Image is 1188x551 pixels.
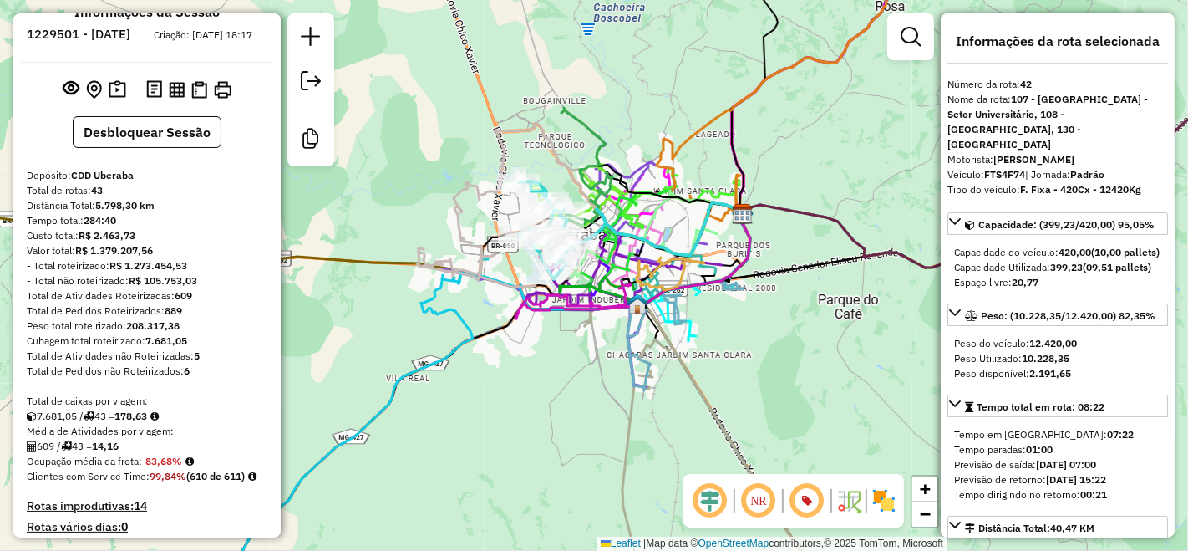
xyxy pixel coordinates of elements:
div: Número da rota: [947,77,1168,92]
i: Total de Atividades [27,441,37,452]
i: Cubagem total roteirizado [27,411,37,421]
div: 7.681,05 / 43 = [27,409,267,424]
strong: 178,63 [114,410,147,422]
h4: Rotas vários dias: [27,520,267,534]
strong: 399,23 [1050,261,1083,273]
strong: 7.681,05 [145,334,187,347]
strong: 14 [134,498,147,513]
div: Total de Atividades Roteirizadas: [27,288,267,304]
div: Peso disponível: [954,366,1161,381]
span: Ocultar NR [739,481,779,521]
a: OpenStreetMap [698,538,769,549]
strong: CDD Uberaba [71,169,134,181]
strong: [PERSON_NAME] [993,153,1074,166]
a: Zoom in [912,477,937,502]
div: Total de Atividades não Roteirizadas: [27,349,267,364]
div: Espaço livre: [954,275,1161,290]
strong: 889 [165,304,182,317]
strong: R$ 2.463,73 [79,229,135,242]
span: − [920,503,931,524]
div: Total de Pedidos não Roteirizados: [27,364,267,379]
strong: 07:22 [1107,428,1134,441]
span: Exibir número da rota [787,481,827,521]
a: Leaflet [601,538,641,549]
a: Distância Total:40,47 KM [947,516,1168,538]
div: Tempo total: [27,213,267,228]
div: 609 / 43 = [27,439,267,454]
strong: (09,51 pallets) [1083,261,1151,273]
div: Capacidade Utilizada: [954,260,1161,275]
strong: 6 [184,365,190,377]
strong: 99,84% [150,470,186,482]
strong: 14,16 [92,440,119,452]
strong: [DATE] 15:22 [1046,473,1106,486]
strong: 01:00 [1026,443,1053,456]
div: Custo total: [27,228,267,243]
img: FAD UDC CENTRO UBERABA [627,293,648,314]
span: Capacidade: (399,23/420,00) 95,05% [978,218,1155,231]
div: Tempo total em rota: 08:22 [947,421,1168,509]
button: Exibir sessão original [59,76,83,103]
strong: 42 [1020,78,1032,90]
div: - Total não roteirizado: [27,273,267,288]
a: Zoom out [912,502,937,527]
span: Peso do veículo: [954,337,1077,349]
div: Motorista: [947,152,1168,167]
a: Criar modelo [294,122,327,160]
a: Capacidade: (399,23/420,00) 95,05% [947,212,1168,235]
div: Distância Total: [965,521,1094,536]
div: Veículo: [947,167,1168,182]
span: Tempo total em rota: 08:22 [977,400,1104,413]
div: Distância Total: [27,198,267,213]
div: Criação: [DATE] 18:17 [147,28,259,43]
a: Exibir filtros [894,20,927,54]
strong: (610 de 611) [186,470,245,482]
a: Exportar sessão [294,64,327,102]
div: Previsão de retorno: [954,472,1161,487]
span: | [643,538,646,549]
img: Exibir/Ocultar setores [871,487,897,514]
em: Média calculada utilizando a maior ocupação (%Peso ou %Cubagem) de cada rota da sessão. Rotas cro... [185,457,194,467]
a: Nova sessão e pesquisa [294,20,327,58]
button: Imprimir Rotas [211,78,235,102]
div: Capacidade: (399,23/420,00) 95,05% [947,238,1168,297]
h4: Rotas improdutivas: [27,499,267,513]
strong: 5.798,30 km [95,199,155,212]
strong: R$ 1.273.454,53 [109,259,187,272]
strong: FTS4F74 [984,168,1025,181]
div: Depósito: [27,168,267,183]
div: Tipo do veículo: [947,182,1168,197]
button: Visualizar Romaneio [188,78,211,102]
button: Desbloquear Sessão [73,116,221,148]
div: Peso Utilizado: [954,351,1161,366]
div: Tempo em [GEOGRAPHIC_DATA]: [954,427,1161,442]
strong: R$ 1.379.207,56 [75,244,153,257]
strong: 0 [121,519,128,534]
i: Total de rotas [61,441,72,452]
span: + [920,478,931,499]
i: Meta Caixas/viagem: 166,80 Diferença: 11,83 [150,411,159,421]
strong: 609 [175,289,192,302]
strong: 420,00 [1059,246,1091,258]
h4: Informações da rota selecionada [947,33,1168,49]
button: Painel de Sugestão [105,77,129,103]
button: Visualizar relatório de Roteirização [165,78,188,100]
div: Total de caixas por viagem: [27,394,267,409]
img: Fluxo de ruas [835,487,862,514]
div: Total de Pedidos Roteirizados: [27,304,267,319]
div: Cubagem total roteirizado: [27,334,267,349]
span: | Jornada: [1025,168,1104,181]
a: Peso: (10.228,35/12.420,00) 82,35% [947,304,1168,326]
strong: 2.191,65 [1029,367,1071,380]
strong: F. Fixa - 420Cx - 12420Kg [1020,183,1141,196]
div: Média de Atividades por viagem: [27,424,267,439]
strong: R$ 105.753,03 [129,274,197,287]
div: - Total roteirizado: [27,258,267,273]
div: Capacidade do veículo: [954,245,1161,260]
strong: 10.228,35 [1022,352,1069,365]
div: Valor total: [27,243,267,258]
strong: (10,00 pallets) [1091,246,1160,258]
strong: 5 [194,349,200,362]
span: Ocupação média da frota: [27,455,142,467]
em: Rotas cross docking consideradas [248,472,256,482]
